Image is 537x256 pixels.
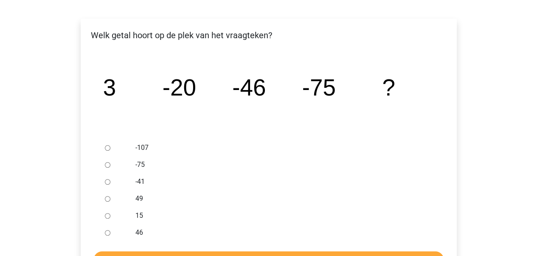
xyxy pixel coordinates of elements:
[135,143,429,153] label: -107
[135,228,429,238] label: 46
[382,74,395,101] tspan: ?
[162,74,196,101] tspan: -20
[302,74,335,101] tspan: -75
[87,29,450,42] p: Welk getal hoort op de plek van het vraagteken?
[232,74,266,101] tspan: -46
[135,177,429,187] label: -41
[135,211,429,221] label: 15
[135,160,429,170] label: -75
[135,194,429,204] label: 49
[103,74,115,101] tspan: 3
